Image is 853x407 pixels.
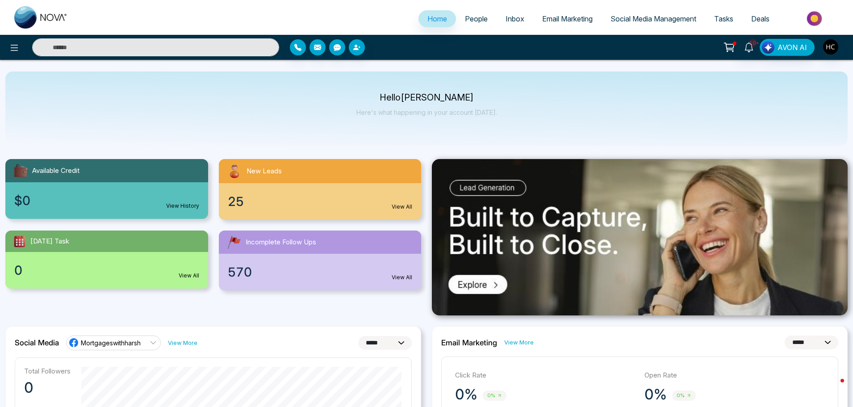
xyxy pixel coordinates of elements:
[14,261,22,280] span: 0
[30,236,69,247] span: [DATE] Task
[455,386,477,403] p: 0%
[441,338,497,347] h2: Email Marketing
[24,379,71,397] p: 0
[742,10,778,27] a: Deals
[13,163,29,179] img: availableCredit.svg
[13,234,27,248] img: todayTask.svg
[228,192,244,211] span: 25
[14,6,68,29] img: Nova CRM Logo
[356,94,497,101] p: Hello [PERSON_NAME]
[392,273,412,281] a: View All
[246,237,316,248] span: Incomplete Follow Ups
[506,14,524,23] span: Inbox
[762,41,774,54] img: Lead Flow
[738,39,760,55] a: 10+
[392,203,412,211] a: View All
[749,39,757,47] span: 10+
[542,14,593,23] span: Email Marketing
[455,370,636,381] p: Click Rate
[497,10,533,27] a: Inbox
[602,10,705,27] a: Social Media Management
[418,10,456,27] a: Home
[610,14,696,23] span: Social Media Management
[456,10,497,27] a: People
[432,159,848,315] img: .
[427,14,447,23] span: Home
[247,166,282,176] span: New Leads
[32,166,79,176] span: Available Credit
[179,272,199,280] a: View All
[81,339,141,347] span: Mortgageswithharsh
[823,39,838,55] img: User Avatar
[24,367,71,375] p: Total Followers
[783,8,848,29] img: Market-place.gif
[228,263,252,281] span: 570
[483,390,506,401] span: 0%
[213,231,427,290] a: Incomplete Follow Ups570View All
[778,42,807,53] span: AVON AI
[672,390,696,401] span: 0%
[533,10,602,27] a: Email Marketing
[504,338,534,347] a: View More
[166,202,199,210] a: View History
[14,191,30,210] span: $0
[168,339,197,347] a: View More
[644,370,825,381] p: Open Rate
[751,14,769,23] span: Deals
[226,163,243,180] img: newLeads.svg
[823,377,844,398] iframe: Intercom live chat
[356,109,497,116] p: Here's what happening in your account [DATE].
[213,159,427,220] a: New Leads25View All
[644,386,667,403] p: 0%
[714,14,733,23] span: Tasks
[226,234,242,250] img: followUps.svg
[760,39,815,56] button: AVON AI
[15,338,59,347] h2: Social Media
[705,10,742,27] a: Tasks
[465,14,488,23] span: People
